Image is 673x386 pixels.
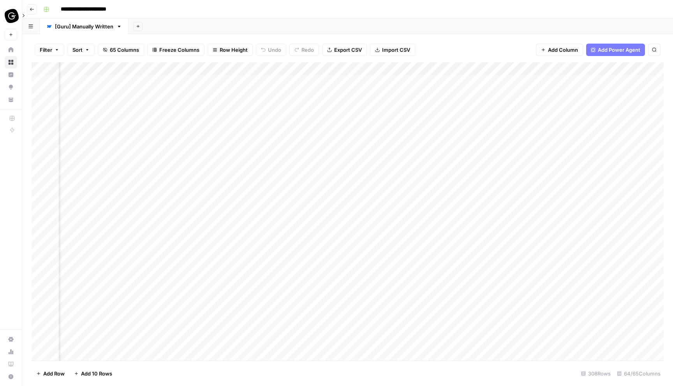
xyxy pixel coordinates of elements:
[5,56,17,68] a: Browse
[5,358,17,370] a: Learning Hub
[5,9,19,23] img: Guru Logo
[147,44,204,56] button: Freeze Columns
[32,367,69,380] button: Add Row
[67,44,95,56] button: Sort
[5,6,17,26] button: Workspace: Guru
[55,23,113,30] div: [Guru] Manually Written
[72,46,83,54] span: Sort
[586,44,645,56] button: Add Power Agent
[256,44,286,56] button: Undo
[98,44,144,56] button: 65 Columns
[5,44,17,56] a: Home
[159,46,199,54] span: Freeze Columns
[548,46,578,54] span: Add Column
[536,44,583,56] button: Add Column
[334,46,362,54] span: Export CSV
[110,46,139,54] span: 65 Columns
[5,346,17,358] a: Usage
[5,68,17,81] a: Insights
[322,44,367,56] button: Export CSV
[208,44,253,56] button: Row Height
[40,46,52,54] span: Filter
[5,333,17,346] a: Settings
[370,44,415,56] button: Import CSV
[69,367,117,380] button: Add 10 Rows
[5,93,17,106] a: Your Data
[5,370,17,383] button: Help + Support
[598,46,640,54] span: Add Power Agent
[301,46,314,54] span: Redo
[382,46,410,54] span: Import CSV
[5,81,17,93] a: Opportunities
[614,367,664,380] div: 64/65 Columns
[35,44,64,56] button: Filter
[578,367,614,380] div: 308 Rows
[268,46,281,54] span: Undo
[289,44,319,56] button: Redo
[220,46,248,54] span: Row Height
[43,370,65,377] span: Add Row
[40,19,129,34] a: [Guru] Manually Written
[81,370,112,377] span: Add 10 Rows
